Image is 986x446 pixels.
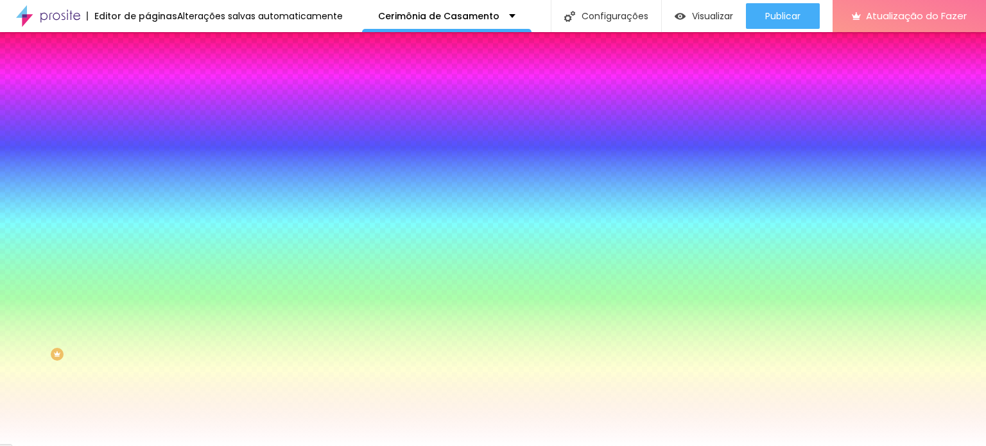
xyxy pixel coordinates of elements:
img: Ícone [564,11,575,22]
font: Atualização do Fazer [866,9,967,22]
font: Publicar [765,10,800,22]
font: Alterações salvas automaticamente [177,10,343,22]
font: Visualizar [692,10,733,22]
font: Configurações [582,10,648,22]
font: Editor de páginas [94,10,177,22]
font: Cerimônia de Casamento [378,10,499,22]
img: view-1.svg [675,11,686,22]
button: Publicar [746,3,820,29]
button: Visualizar [662,3,746,29]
